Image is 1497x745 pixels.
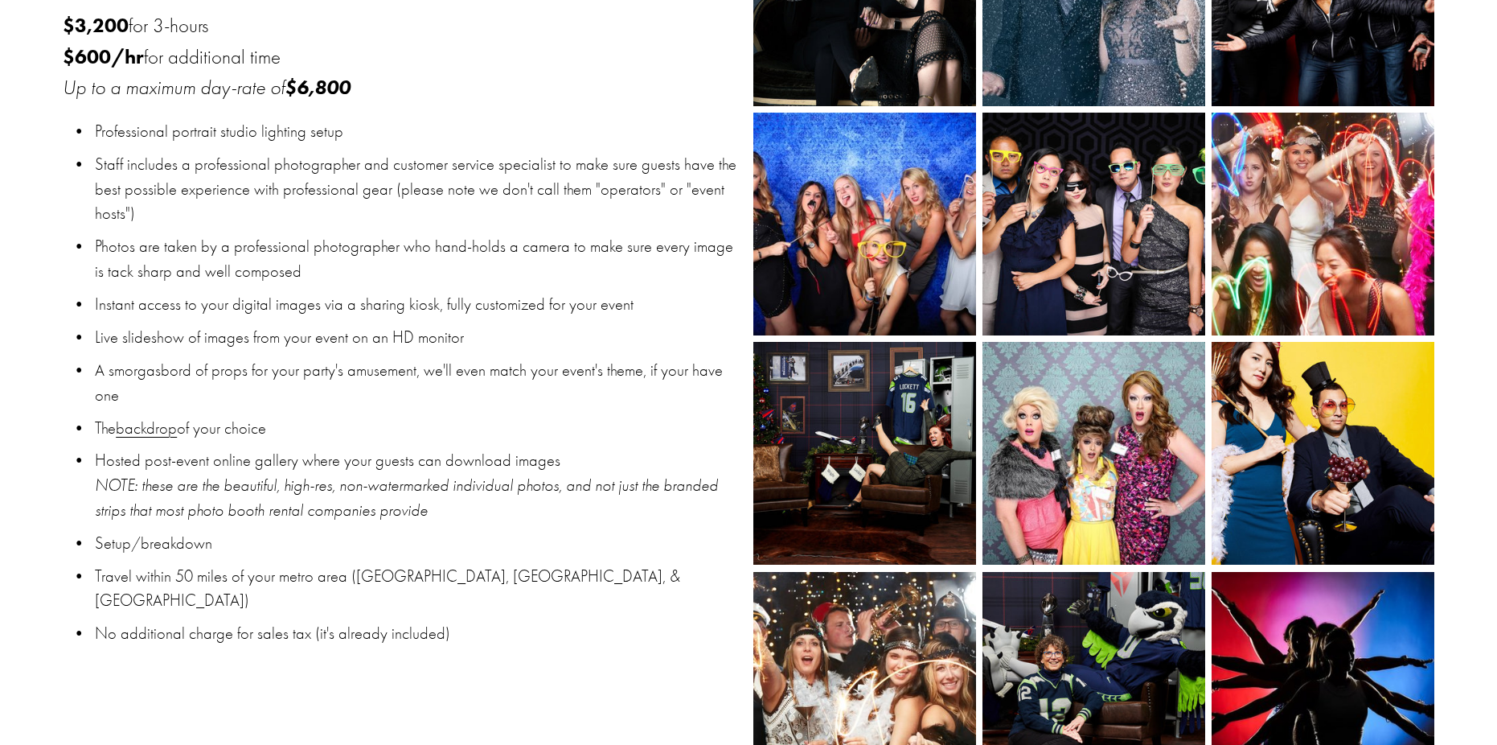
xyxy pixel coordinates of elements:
img: 2Dudes_0061.jpg [926,342,1261,565]
img: 2Dudes_0106.jpg [697,113,1031,335]
p: Setup/breakdown [95,532,744,557]
p: for 3-hours for additional time [63,10,744,103]
img: Haley_Neil_2493.jpg [1155,113,1490,335]
a: backdrop [116,419,177,438]
img: delta5909_trophy.jpg [696,342,1033,565]
p: Staff includes a professional photographer and customer service specialist to make sure guests ha... [95,153,744,227]
p: Instant access to your digital images via a sharing kiosk, fully customized for your event [95,293,744,318]
p: The of your choice [95,417,744,442]
img: 2Dudes_0186.jpg [926,113,1261,335]
p: Professional portrait studio lighting setup [95,120,744,145]
em: NOTE: these are the beautiful, high-res, non-watermarked individual photos, and not just the bran... [95,476,722,520]
em: Up to a maximum day-rate of [63,76,285,99]
em: $6,800 [285,75,351,99]
strong: $3,200 [63,13,129,37]
p: Live slideshow of images from your event on an HD monitor [95,326,744,351]
p: No additional charge for sales tax (it's already included) [95,622,744,647]
strong: $600/hr [63,44,144,68]
p: A smorgasbord of props for your party's amusement, we'll even match your event's theme, if your h... [95,359,744,408]
p: Photos are taken by a professional photographer who hand-holds a camera to make sure every image ... [95,235,744,284]
p: Travel within 50 miles of your metro area ([GEOGRAPHIC_DATA], [GEOGRAPHIC_DATA], & [GEOGRAPHIC_DA... [95,565,744,614]
p: Hosted post-event online gallery where your guests can download images [95,449,744,523]
img: LinkedIn_Fashion_11869.jpg [1163,342,1482,565]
